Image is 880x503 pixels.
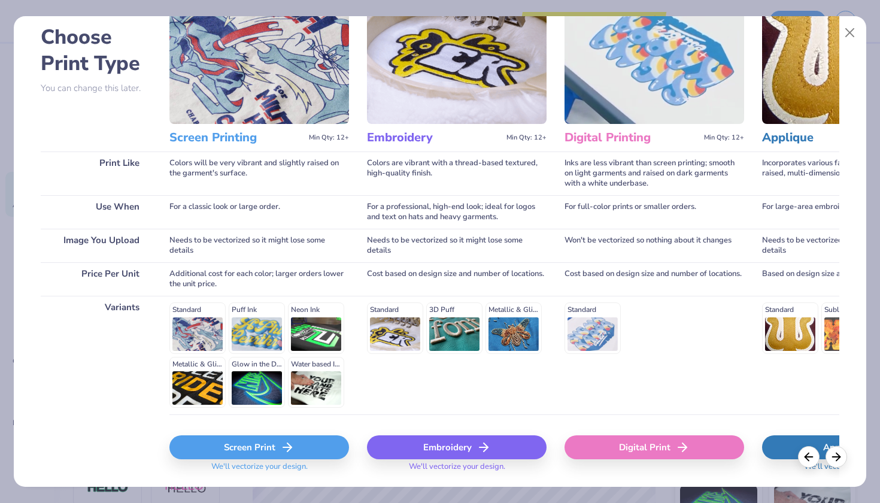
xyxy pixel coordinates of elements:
div: For a professional, high-end look; ideal for logos and text on hats and heavy garments. [367,195,547,229]
span: Min Qty: 12+ [309,134,349,142]
h3: Digital Printing [565,130,699,146]
span: We'll vectorize your design. [404,462,510,479]
div: Cost based on design size and number of locations. [367,262,547,296]
div: Screen Print [169,435,349,459]
div: For full-color prints or smaller orders. [565,195,744,229]
div: Colors are vibrant with a thread-based textured, high-quality finish. [367,151,547,195]
span: Min Qty: 12+ [704,134,744,142]
div: Digital Print [565,435,744,459]
span: Min Qty: 12+ [506,134,547,142]
span: We'll vectorize your design. [207,462,312,479]
h2: Choose Print Type [41,24,151,77]
h3: Screen Printing [169,130,304,146]
div: Image You Upload [41,229,151,262]
img: Digital Printing [565,1,744,124]
div: Needs to be vectorized so it might lose some details [169,229,349,262]
h3: Embroidery [367,130,502,146]
p: You can change this later. [41,83,151,93]
div: Print Like [41,151,151,195]
div: For a classic look or large order. [169,195,349,229]
div: Cost based on design size and number of locations. [565,262,744,296]
div: Additional cost for each color; larger orders lower the unit price. [169,262,349,296]
div: Needs to be vectorized so it might lose some details [367,229,547,262]
div: Price Per Unit [41,262,151,296]
div: Won't be vectorized so nothing about it changes [565,229,744,262]
div: Inks are less vibrant than screen printing; smooth on light garments and raised on dark garments ... [565,151,744,195]
button: Close [839,22,861,44]
div: Use When [41,195,151,229]
div: Colors will be very vibrant and slightly raised on the garment's surface. [169,151,349,195]
div: Variants [41,296,151,414]
div: Embroidery [367,435,547,459]
img: Screen Printing [169,1,349,124]
img: Embroidery [367,1,547,124]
